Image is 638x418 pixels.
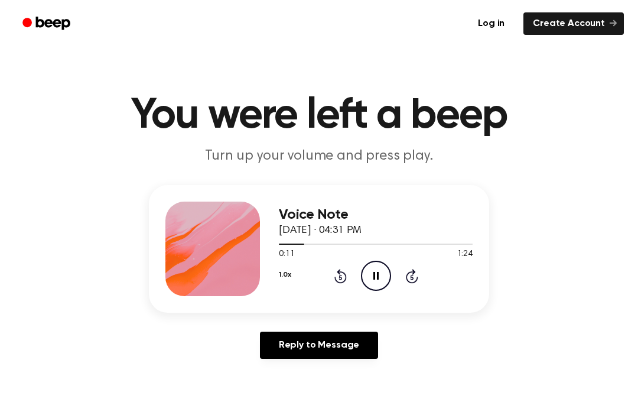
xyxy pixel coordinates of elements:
a: Beep [14,12,81,35]
h3: Voice Note [279,207,473,223]
span: [DATE] · 04:31 PM [279,225,362,236]
a: Log in [466,10,516,37]
span: 0:11 [279,248,294,261]
button: 1.0x [279,265,291,285]
p: Turn up your volume and press play. [92,147,546,166]
a: Reply to Message [260,332,378,359]
a: Create Account [523,12,624,35]
h1: You were left a beep [17,95,621,137]
span: 1:24 [457,248,473,261]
